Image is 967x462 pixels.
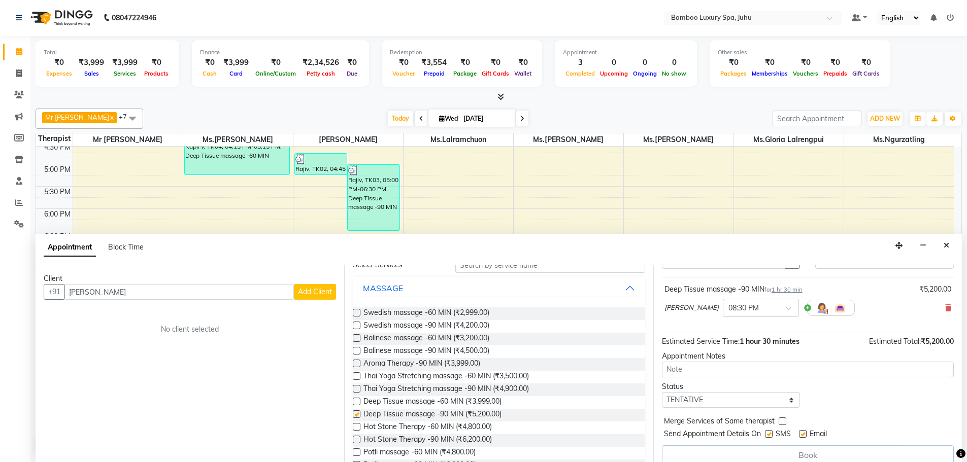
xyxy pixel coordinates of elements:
div: ₹0 [343,57,361,68]
button: MASSAGE [357,279,641,297]
span: Mr [PERSON_NAME] [73,133,183,146]
span: Ongoing [630,70,659,77]
div: Deep Tissue massage -90 MIN [664,284,803,295]
span: Estimated Service Time: [662,337,740,346]
span: Email [810,429,827,441]
span: Add Client [298,287,332,296]
span: Aroma Therapy -90 MIN (₹3,999.00) [363,358,480,371]
span: Swedish massage -60 MIN (₹2,999.00) [363,307,489,320]
div: ₹3,999 [75,57,108,68]
img: Hairdresser.png [816,302,828,314]
span: SMS [776,429,791,441]
span: Thai Yoga Stretching massage -90 MIN (₹4,900.00) [363,383,529,396]
div: ₹0 [451,57,479,68]
span: Deep Tissue massage -60 MIN (₹3,999.00) [363,396,502,409]
span: Prepaid [421,70,447,77]
button: Add Client [294,284,336,300]
div: ₹3,554 [417,57,451,68]
div: 0 [659,57,689,68]
small: for [764,286,803,293]
div: ₹0 [479,57,512,68]
span: Package [451,70,479,77]
input: Search by Name/Mobile/Email/Code [64,284,294,300]
div: ₹5,200.00 [919,284,951,295]
div: ₹2,34,526 [298,57,343,68]
span: Estimated Total: [869,337,921,346]
img: Interior.png [834,302,846,314]
div: Other sales [718,48,882,57]
span: Today [388,111,413,126]
span: Voucher [390,70,417,77]
span: Online/Custom [253,70,298,77]
div: ₹0 [200,57,219,68]
span: Ms.[PERSON_NAME] [624,133,733,146]
span: Vouchers [790,70,821,77]
div: Rajiv, TK02, 04:45 PM-05:15 PM, Indian champi head massage - 30 MIN [295,154,347,174]
span: Prepaids [821,70,850,77]
span: Deep Tissue massage -90 MIN (₹5,200.00) [363,409,502,421]
span: [PERSON_NAME] [293,133,403,146]
div: ₹0 [749,57,790,68]
span: Potli massage -60 MIN (₹4,800.00) [363,447,476,459]
div: ₹3,999 [108,57,142,68]
span: Wed [437,115,460,122]
div: 0 [597,57,630,68]
div: 6:00 PM [42,209,73,220]
span: Expenses [44,70,75,77]
div: Appointment [563,48,689,57]
div: ₹3,999 [219,57,253,68]
div: 4:30 PM [42,142,73,153]
div: 6:30 PM [42,231,73,242]
span: Products [142,70,171,77]
div: Rajiv, TK03, 05:00 PM-06:30 PM, Deep Tissue massage -90 MIN [348,165,399,230]
span: Ms.Gloria Lalrengpui [734,133,844,146]
div: ₹0 [718,57,749,68]
span: Gift Cards [479,70,512,77]
div: No client selected [68,324,312,335]
span: Ms.Lalramchuon [404,133,513,146]
span: Memberships [749,70,790,77]
button: Close [939,238,954,254]
span: Balinese massage -90 MIN (₹4,500.00) [363,345,489,358]
span: +7 [119,113,135,121]
div: Redemption [390,48,534,57]
div: ₹0 [850,57,882,68]
div: Status [662,381,801,392]
span: Upcoming [597,70,630,77]
div: 5:30 PM [42,187,73,197]
div: ₹0 [142,57,171,68]
span: ADD NEW [870,115,900,122]
span: ₹5,200.00 [921,337,954,346]
b: 08047224946 [112,4,156,32]
div: Select Services [345,260,448,270]
span: Merge Services of Same therapist [664,416,775,429]
span: Appointment [44,238,96,257]
span: Services [111,70,139,77]
span: Swedish massage -90 MIN (₹4,200.00) [363,320,489,333]
span: 1 hr 30 min [772,286,803,293]
div: ₹0 [790,57,821,68]
span: Balinese massage -60 MIN (₹3,200.00) [363,333,489,345]
span: Completed [563,70,597,77]
div: Appointment Notes [662,351,954,362]
button: ADD NEW [868,112,903,126]
div: Therapist [36,133,73,144]
span: Send Appointment Details On [664,429,761,441]
a: x [109,113,114,121]
span: Ms.[PERSON_NAME] [514,133,623,146]
div: Total [44,48,171,57]
input: 2025-09-03 [460,111,511,126]
div: 0 [630,57,659,68]
div: Kapil v, TK04, 04:15 PM-05:15 PM, Deep Tissue massage -60 MIN [185,131,290,174]
span: Due [344,70,360,77]
span: Hot Stone Therapy -90 MIN (₹6,200.00) [363,434,492,447]
span: Thai Yoga Stretching massage -60 MIN (₹3,500.00) [363,371,529,383]
div: ₹0 [390,57,417,68]
span: Wallet [512,70,534,77]
img: logo [26,4,95,32]
div: ₹0 [253,57,298,68]
div: ₹0 [821,57,850,68]
span: Cash [200,70,219,77]
button: +91 [44,284,65,300]
span: Petty cash [304,70,338,77]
